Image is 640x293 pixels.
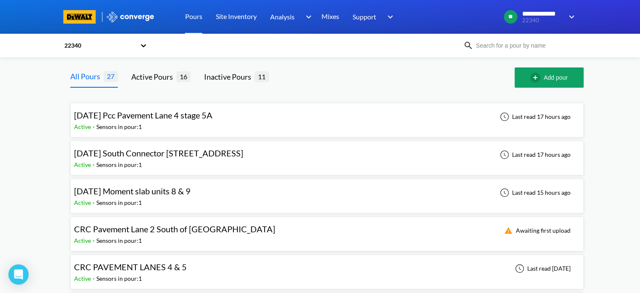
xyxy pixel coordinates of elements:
span: Active [74,237,93,244]
a: CRC PAVEMENT LANES 4 & 5Active-Sensors in pour:1Last read [DATE] [70,264,584,271]
span: - [93,199,96,206]
img: downArrow.svg [300,12,314,22]
span: 11 [255,71,269,82]
span: Analysis [270,11,295,22]
span: CRC PAVEMENT LANES 4 & 5 [74,262,187,272]
span: Active [74,123,93,130]
input: Search for a pour by name [473,41,575,50]
a: [DATE] Moment slab units 8 & 9Active-Sensors in pour:1Last read 15 hours ago [70,188,584,196]
span: [DATE] Moment slab units 8 & 9 [74,186,191,196]
span: Active [74,161,93,168]
span: - [93,161,96,168]
button: Add pour [515,67,584,88]
div: Sensors in pour: 1 [96,198,142,207]
span: 16 [176,71,191,82]
div: Active Pours [131,71,176,83]
a: CRC Pavement Lane 2 South of [GEOGRAPHIC_DATA]Active-Sensors in pour:1Awaiting first upload [70,226,584,234]
div: Last read [DATE] [510,263,573,274]
div: Last read 15 hours ago [495,188,573,198]
span: [DATE] South Connector [STREET_ADDRESS] [74,148,243,158]
img: downArrow.svg [382,12,396,22]
div: Inactive Pours [204,71,255,83]
img: branding logo [64,10,96,24]
span: [DATE] Pcc Pavement Lane 4 stage 5A [74,110,212,120]
div: Sensors in pour: 1 [96,274,142,283]
span: Support [353,11,376,22]
div: All Pours [70,70,104,82]
div: Awaiting first upload [499,226,573,236]
img: add-circle-outline.svg [530,73,544,83]
img: logo_ewhite.svg [106,11,155,22]
span: 27 [104,71,118,81]
a: [DATE] South Connector [STREET_ADDRESS]Active-Sensors in pour:1Last read 17 hours ago [70,151,584,158]
div: 22340 [64,41,136,50]
span: CRC Pavement Lane 2 South of [GEOGRAPHIC_DATA] [74,224,275,234]
span: - [93,275,96,282]
a: branding logo [64,10,106,24]
span: - [93,237,96,244]
div: Last read 17 hours ago [495,150,573,160]
div: Last read 17 hours ago [495,112,573,122]
img: downArrow.svg [563,12,577,22]
img: icon-search.svg [463,40,473,51]
span: Active [74,199,93,206]
a: [DATE] Pcc Pavement Lane 4 stage 5AActive-Sensors in pour:1Last read 17 hours ago [70,113,584,120]
span: 22340 [522,17,563,24]
span: Active [74,275,93,282]
div: Open Intercom Messenger [8,264,29,285]
div: Sensors in pour: 1 [96,122,142,132]
div: Sensors in pour: 1 [96,160,142,169]
div: Sensors in pour: 1 [96,236,142,245]
span: - [93,123,96,130]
